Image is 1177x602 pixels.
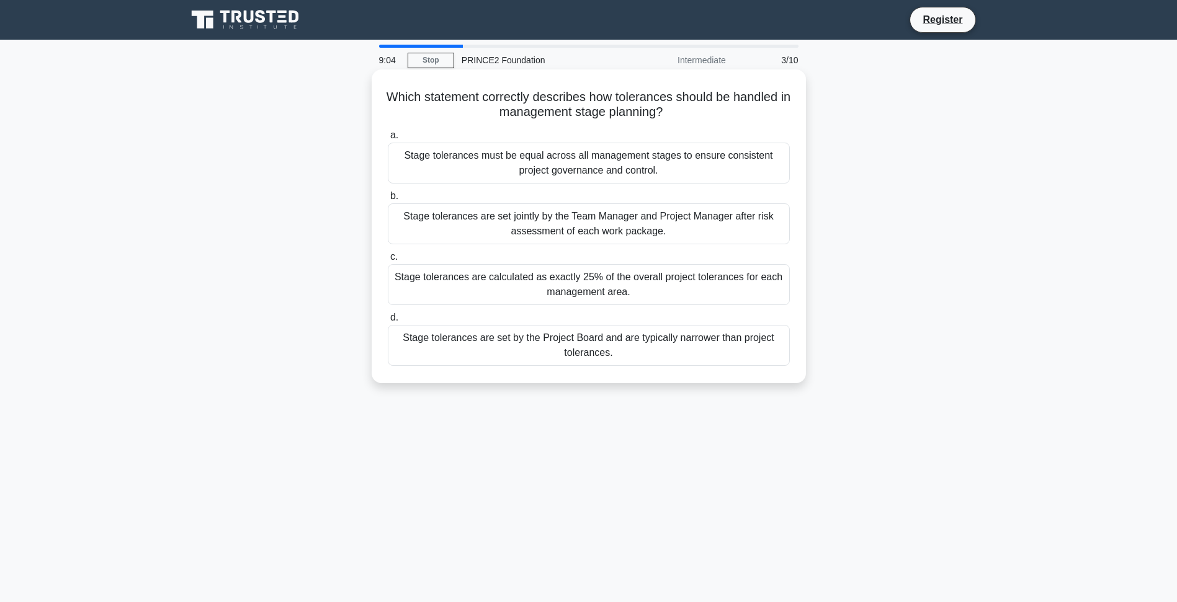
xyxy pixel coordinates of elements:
div: Intermediate [625,48,733,73]
a: Stop [408,53,454,68]
span: d. [390,312,398,322]
span: b. [390,190,398,201]
div: Stage tolerances must be equal across all management stages to ensure consistent project governan... [388,143,790,184]
a: Register [915,12,970,27]
div: Stage tolerances are calculated as exactly 25% of the overall project tolerances for each managem... [388,264,790,305]
h5: Which statement correctly describes how tolerances should be handled in management stage planning? [387,89,791,120]
div: Stage tolerances are set by the Project Board and are typically narrower than project tolerances. [388,325,790,366]
div: Stage tolerances are set jointly by the Team Manager and Project Manager after risk assessment of... [388,203,790,244]
span: c. [390,251,398,262]
div: 9:04 [372,48,408,73]
span: a. [390,130,398,140]
div: 3/10 [733,48,806,73]
div: PRINCE2 Foundation [454,48,625,73]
